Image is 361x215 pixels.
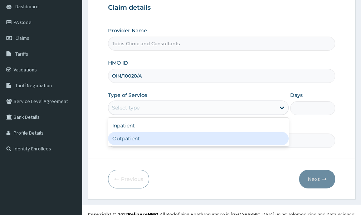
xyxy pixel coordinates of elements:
label: HMO ID [108,59,128,66]
label: Provider Name [108,27,147,34]
input: Enter HMO ID [108,69,335,83]
div: Select type [112,104,140,111]
span: Tariffs [15,51,28,57]
span: Dashboard [15,3,39,10]
div: Inpatient [108,119,289,132]
button: Previous [108,170,149,188]
span: Tariff Negotiation [15,82,52,89]
div: Outpatient [108,132,289,145]
h3: Claim details [108,4,335,12]
span: Claims [15,35,29,41]
button: Next [299,170,335,188]
label: Type of Service [108,92,147,99]
label: Days [290,92,303,99]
